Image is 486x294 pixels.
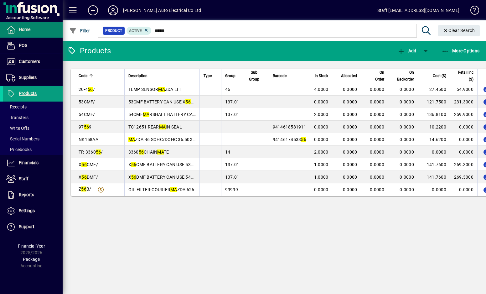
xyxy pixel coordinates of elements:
span: 0.0000 [314,187,328,192]
span: Cost ($) [433,72,446,79]
em: 56 [84,124,89,129]
div: Group [225,72,241,79]
span: 0.0000 [343,137,357,142]
div: In Stock [314,72,334,79]
span: Retail Inc ($) [454,69,473,83]
span: Reports [19,192,34,197]
div: Staff [EMAIL_ADDRESS][DOMAIN_NAME] [377,5,459,15]
span: 0.0000 [314,124,328,129]
span: X DMF/ [79,175,98,180]
span: 137.01 [225,112,240,117]
span: 46 [225,87,230,92]
td: 54.9000 [450,83,477,96]
em: MA [157,150,164,155]
span: Home [19,27,30,32]
em: 56 [96,150,101,155]
button: Add [83,5,103,16]
span: In Stock [315,72,328,79]
span: 0.0000 [400,99,414,104]
a: Customers [3,54,63,70]
span: 94146174533 [273,137,306,142]
td: 0.0000 [423,146,450,158]
td: 141.7600 [423,158,450,171]
span: TR-3360 / [79,150,103,155]
div: Products [67,46,111,56]
span: 53CMF/ [79,99,95,104]
span: 0.0000 [314,99,328,104]
button: More Options [440,45,481,56]
span: 0.0000 [370,137,384,142]
td: 10.2200 [423,121,450,133]
em: MA [158,87,165,92]
span: 0.0000 [370,99,384,104]
div: Code [79,72,105,79]
span: Pricebooks [6,147,32,152]
span: TEMP SENSOR ZDA EFI [128,87,181,92]
span: 0.0000 [343,124,357,129]
span: Serial Numbers [6,136,39,141]
em: MA [170,187,177,192]
em: 56 [131,175,137,180]
span: 4.0000 [314,87,328,92]
td: 269.3000 [450,171,477,183]
span: 1.0000 [314,162,328,167]
span: 53CMF BATTERY CAN USE X CMF [128,99,200,104]
span: 0.0000 [400,112,414,117]
span: Sub Group [249,69,259,83]
span: 0.0000 [343,87,357,92]
span: POS [19,43,27,48]
span: 2.0000 [314,150,328,155]
td: 0.0000 [450,121,477,133]
span: 0.0000 [400,137,414,142]
a: Staff [3,171,63,187]
td: 14.6200 [423,133,450,146]
span: Barcode [273,72,287,79]
a: Support [3,219,63,235]
mat-chip: Activation Status: Active [127,27,152,35]
span: 0.0000 [343,150,357,155]
div: [PERSON_NAME] Auto Electrical Co Ltd [123,5,201,15]
td: 0.0000 [423,183,450,196]
em: MA [159,124,166,129]
span: 0.0000 [343,187,357,192]
em: 56 [131,162,137,167]
a: POS [3,38,63,54]
span: Receipts [6,104,27,109]
span: 0.0000 [343,175,357,180]
span: 0.0000 [370,175,384,180]
span: 14 [225,150,230,155]
a: Serial Numbers [3,134,63,144]
span: 0.0000 [314,137,328,142]
a: Knowledge Base [466,1,478,22]
button: Filter [68,25,92,36]
span: 0.0000 [343,162,357,167]
span: Transfers [6,115,28,120]
span: OIL FILTER-COURIER ZDA 626 [128,187,194,192]
span: Add [397,48,416,53]
span: Z B/ [79,186,91,192]
em: 56 [301,137,306,142]
span: Allocated [341,72,357,79]
td: 0.0000 [450,146,477,158]
span: Clear Search [443,28,475,33]
em: MA [128,137,135,142]
em: 56 [139,150,144,155]
span: Customers [19,59,40,64]
span: 1.0000 [314,175,328,180]
span: 97 9 [79,124,91,129]
span: Support [19,224,34,229]
span: Active [129,29,142,33]
span: Product [105,28,122,34]
span: 0.0000 [400,124,414,129]
em: 56 [88,87,93,92]
span: 0.0000 [400,187,414,192]
td: 141.7600 [423,171,450,183]
span: 137.01 [225,162,240,167]
td: 0.0000 [450,133,477,146]
button: Clear [438,25,480,36]
em: 56 [185,99,191,104]
a: Transfers [3,112,63,123]
a: Home [3,22,63,38]
div: Type [204,72,217,79]
span: 20-4 / [79,87,95,92]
